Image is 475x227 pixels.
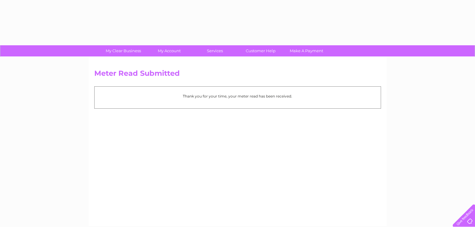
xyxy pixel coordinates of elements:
[236,45,286,56] a: Customer Help
[94,69,381,81] h2: Meter Read Submitted
[282,45,331,56] a: Make A Payment
[144,45,194,56] a: My Account
[98,45,148,56] a: My Clear Business
[190,45,240,56] a: Services
[98,93,378,99] p: Thank you for your time, your meter read has been received.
